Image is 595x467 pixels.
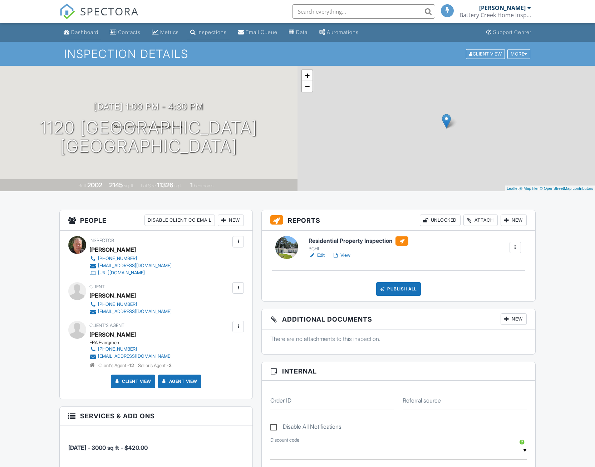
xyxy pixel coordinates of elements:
div: Contacts [118,29,141,35]
a: Client View [465,51,507,56]
div: More [507,49,530,59]
span: SPECTORA [80,4,139,19]
label: Order ID [270,396,291,404]
div: Data [296,29,308,35]
a: Contacts [107,26,143,39]
a: Inspections [187,26,230,39]
span: Client's Agent [89,323,124,328]
a: [PHONE_NUMBER] [89,346,172,353]
div: Email Queue [246,29,277,35]
a: Agent View [161,378,197,385]
span: Client's Agent - [98,363,135,368]
a: Edit [309,252,325,259]
a: [EMAIL_ADDRESS][DOMAIN_NAME] [89,353,172,360]
div: 1 [190,181,193,189]
a: Zoom out [302,81,313,92]
div: Dashboard [71,29,98,35]
div: | [505,186,595,192]
a: Metrics [149,26,182,39]
div: Attach [463,215,498,226]
h1: 1120 [GEOGRAPHIC_DATA] [GEOGRAPHIC_DATA] [40,118,257,156]
div: New [501,313,527,325]
h3: [DATE] 1:00 pm - 4:30 pm [94,102,203,111]
div: Battery Creek Home Inspections, LLC [459,11,531,19]
div: Automations [327,29,359,35]
a: Dashboard [61,26,101,39]
a: Leaflet [507,186,518,191]
strong: 12 [129,363,134,368]
input: Search everything... [292,4,435,19]
a: Residential Property Inspection BCHI [309,236,408,252]
span: [DATE] - 3000 sq ft - $420.00 [68,444,148,451]
div: Unlocked [420,215,461,226]
div: 2002 [87,181,102,189]
a: [PERSON_NAME] [89,329,136,340]
h3: Reports [262,210,535,231]
div: [PHONE_NUMBER] [98,302,137,307]
h3: People [60,210,252,231]
img: The Best Home Inspection Software - Spectora [59,4,75,19]
h3: Services & Add ons [60,407,252,425]
div: Client View [466,49,505,59]
p: There are no attachments to this inspection. [270,335,527,343]
h6: Residential Property Inspection [309,236,408,246]
div: 2145 [109,181,123,189]
span: Built [78,183,86,188]
a: [PHONE_NUMBER] [89,255,172,262]
a: Email Queue [235,26,280,39]
li: Service: 2000 - 3000 sq ft [68,431,244,458]
div: Disable Client CC Email [144,215,215,226]
a: © MapTiler [520,186,539,191]
a: SPECTORA [59,10,139,25]
div: Metrics [160,29,179,35]
div: [PERSON_NAME] [89,290,136,301]
div: Support Center [493,29,531,35]
span: Lot Size [141,183,156,188]
h3: Internal [262,362,535,381]
div: [URL][DOMAIN_NAME] [98,270,145,276]
div: [PERSON_NAME] [89,244,136,255]
strong: 2 [169,363,172,368]
span: Client [89,284,105,289]
div: New [501,215,527,226]
a: [EMAIL_ADDRESS][DOMAIN_NAME] [89,262,172,269]
div: BCHI [309,246,408,252]
span: bedrooms [194,183,213,188]
a: Support Center [483,26,534,39]
h1: Inspection Details [64,48,531,60]
div: [PERSON_NAME] [479,4,526,11]
div: Inspections [197,29,227,35]
div: [EMAIL_ADDRESS][DOMAIN_NAME] [98,263,172,269]
label: Referral source [403,396,441,404]
div: 11326 [157,181,173,189]
h3: Additional Documents [262,309,535,329]
span: Seller's Agent - [138,363,172,368]
label: Discount code [270,437,299,443]
a: Zoom in [302,70,313,81]
div: New [218,215,244,226]
span: sq.ft. [174,183,183,188]
div: [EMAIL_ADDRESS][DOMAIN_NAME] [98,353,172,359]
a: © OpenStreetMap contributors [540,186,593,191]
label: Disable All Notifications [270,423,341,432]
div: ERA Evergreen [89,340,177,346]
div: [PHONE_NUMBER] [98,346,137,352]
span: sq. ft. [124,183,134,188]
div: [EMAIL_ADDRESS][DOMAIN_NAME] [98,309,172,314]
a: Automations (Basic) [316,26,362,39]
a: [PHONE_NUMBER] [89,301,172,308]
a: [URL][DOMAIN_NAME] [89,269,172,276]
a: View [332,252,350,259]
a: Data [286,26,310,39]
a: [EMAIL_ADDRESS][DOMAIN_NAME] [89,308,172,315]
span: Inspector [89,238,114,243]
div: [PHONE_NUMBER] [98,256,137,261]
a: Client View [113,378,151,385]
div: Publish All [376,282,421,296]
